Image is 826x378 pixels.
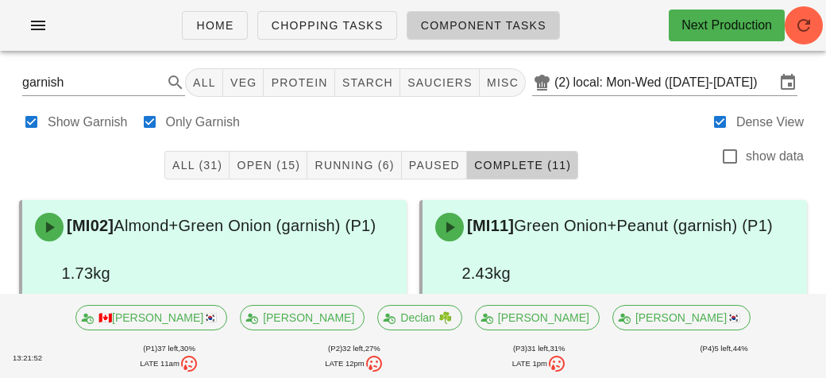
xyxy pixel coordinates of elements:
[192,76,216,89] span: All
[714,344,732,353] span: 5 left,
[554,75,573,91] div: (2)
[746,148,804,164] label: show data
[623,306,740,330] span: [PERSON_NAME]🇰🇷
[527,344,550,353] span: 31 left,
[271,19,384,32] span: Chopping Tasks
[307,151,401,179] button: Running (6)
[435,260,511,286] div: 2.43kg
[157,344,180,353] span: 37 left,
[64,217,114,234] span: [MI02]
[185,68,223,97] button: All
[166,114,240,130] label: Only Garnish
[681,16,772,35] div: Next Production
[485,306,589,330] span: [PERSON_NAME]
[230,76,257,89] span: veg
[400,68,480,97] button: sauciers
[230,151,307,179] button: Open (15)
[473,159,571,172] span: Complete (11)
[467,151,578,179] button: Complete (11)
[408,159,460,172] span: Paused
[480,68,526,97] button: misc
[114,217,376,234] span: Almond+Green Onion (garnish) (P1)
[420,19,546,32] span: Component Tasks
[164,151,230,179] button: All (31)
[407,76,473,89] span: sauciers
[86,306,217,330] span: 🇨🇦[PERSON_NAME]🇰🇷
[486,76,519,89] span: misc
[342,76,393,89] span: starch
[464,217,514,234] span: [MI11]
[80,354,259,373] div: LATE 11am
[195,19,234,32] span: Home
[631,340,816,376] div: (P4) 44%
[250,306,354,330] span: [PERSON_NAME]
[262,340,447,376] div: (P2) 27%
[402,151,467,179] button: Paused
[10,349,77,367] div: 13:21:52
[388,306,451,330] span: Declan ☘️
[264,68,334,97] button: protein
[314,159,394,172] span: Running (6)
[450,354,628,373] div: LATE 1pm
[48,114,128,130] label: Show Garnish
[236,159,300,172] span: Open (15)
[35,260,110,286] div: 1.73kg
[172,159,222,172] span: All (31)
[446,340,631,376] div: (P3) 31%
[407,11,560,40] a: Component Tasks
[342,344,365,353] span: 32 left,
[257,11,397,40] a: Chopping Tasks
[514,217,773,234] span: Green Onion+Peanut (garnish) (P1)
[736,114,804,130] label: Dense View
[77,340,262,376] div: (P1) 30%
[182,11,247,40] a: Home
[265,354,444,373] div: LATE 12pm
[270,76,327,89] span: protein
[223,68,264,97] button: veg
[335,68,400,97] button: starch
